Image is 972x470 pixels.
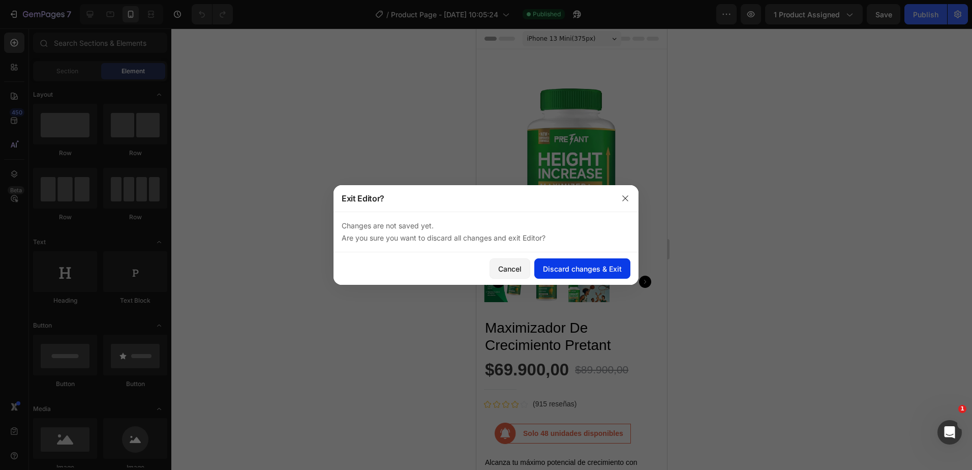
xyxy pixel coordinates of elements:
div: $69.900,00 [8,330,94,352]
div: $89.900,00 [98,332,153,350]
p: Changes are not saved yet. Are you sure you want to discard all changes and exit Editor? [342,220,630,244]
img: Alt Image [18,394,40,416]
p: (915 reseñas) [56,370,100,381]
span: 1 [958,405,966,413]
button: Cancel [490,258,530,279]
button: Carousel Back Arrow [16,247,28,259]
p: Exit Editor? [342,192,384,204]
button: Carousel Next Arrow [163,247,175,259]
button: Discard changes & Exit [534,258,630,279]
div: Discard changes & Exit [543,263,622,274]
span: iPhone 13 Mini ( 375 px) [51,5,119,15]
strong: Solo 48 unidades disponibles [47,401,147,409]
div: Cancel [498,263,522,274]
h1: Maximizador De Crecimiento Pretant [8,290,183,326]
iframe: Intercom live chat [937,420,962,445]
